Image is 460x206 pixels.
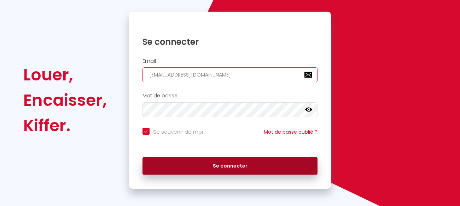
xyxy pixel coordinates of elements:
input: Ton Email [142,67,318,82]
div: Encaisser, [23,87,107,113]
h1: Se connecter [142,36,318,47]
div: Louer, [23,62,107,87]
h2: Email [142,58,318,64]
button: Se connecter [142,157,318,175]
h2: Mot de passe [142,93,318,99]
div: Kiffer. [23,113,107,138]
a: Mot de passe oublié ? [264,128,318,135]
button: Ouvrir le widget de chat LiveChat [6,3,27,24]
